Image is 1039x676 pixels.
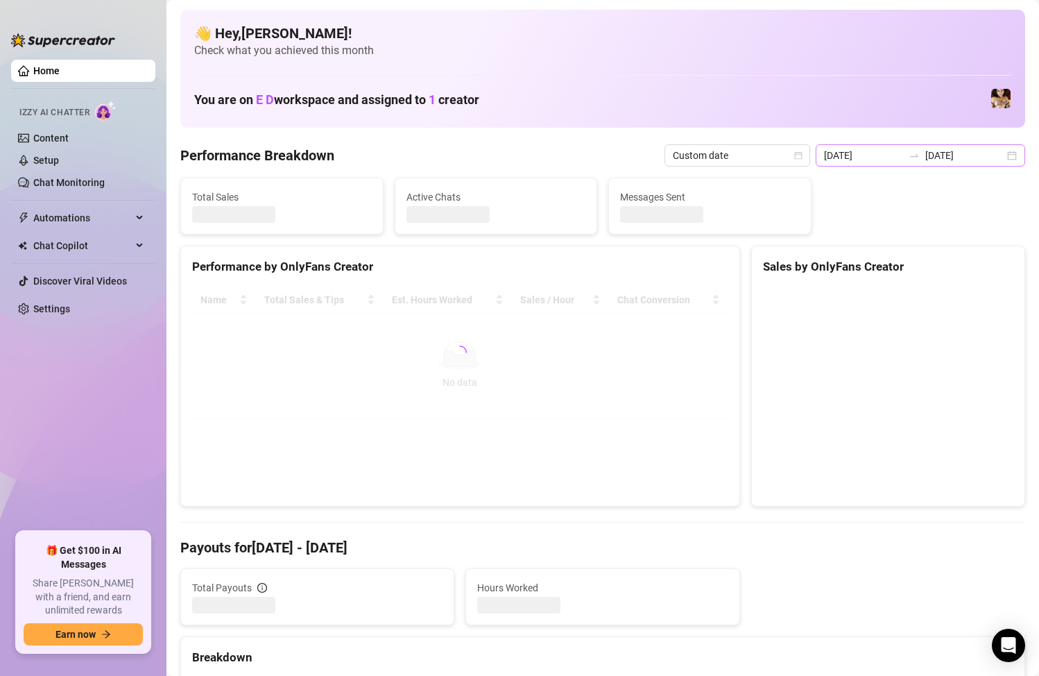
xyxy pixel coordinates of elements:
a: Setup [33,155,59,166]
a: Discover Viral Videos [33,276,127,287]
div: Open Intercom Messenger [992,629,1025,662]
img: vixie [991,89,1011,108]
span: Automations [33,207,132,229]
span: to [909,150,920,161]
span: loading [452,344,469,361]
h1: You are on workspace and assigned to creator [194,92,479,108]
h4: 👋 Hey, [PERSON_NAME] ! [194,24,1011,43]
span: calendar [794,151,802,160]
span: Chat Copilot [33,235,132,257]
span: Check what you achieved this month [194,43,1011,58]
span: Hours Worked [477,580,728,595]
span: arrow-right [101,629,111,639]
span: Share [PERSON_NAME] with a friend, and earn unlimited rewards [24,577,143,618]
a: Chat Monitoring [33,177,105,188]
span: info-circle [257,583,267,593]
h4: Performance Breakdown [180,146,334,165]
span: Total Sales [192,189,372,205]
span: Messages Sent [620,189,800,205]
a: Settings [33,303,70,314]
img: AI Chatter [95,101,117,121]
div: Sales by OnlyFans Creator [763,257,1013,276]
div: Breakdown [192,648,1013,667]
span: Active Chats [406,189,586,205]
span: Earn now [55,629,96,640]
span: 🎁 Get $100 in AI Messages [24,544,143,571]
button: Earn nowarrow-right [24,623,143,645]
span: Izzy AI Chatter [19,106,89,119]
span: Custom date [673,145,802,166]
span: Total Payouts [192,580,252,595]
span: thunderbolt [18,212,29,223]
a: Home [33,65,60,76]
a: Content [33,133,69,144]
img: Chat Copilot [18,241,27,251]
div: Performance by OnlyFans Creator [192,257,728,276]
span: E D [256,92,274,107]
input: Start date [824,148,903,163]
h4: Payouts for [DATE] - [DATE] [180,538,1025,557]
span: swap-right [909,150,920,161]
span: 1 [429,92,436,107]
img: logo-BBDzfeDw.svg [11,33,115,47]
input: End date [925,148,1004,163]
